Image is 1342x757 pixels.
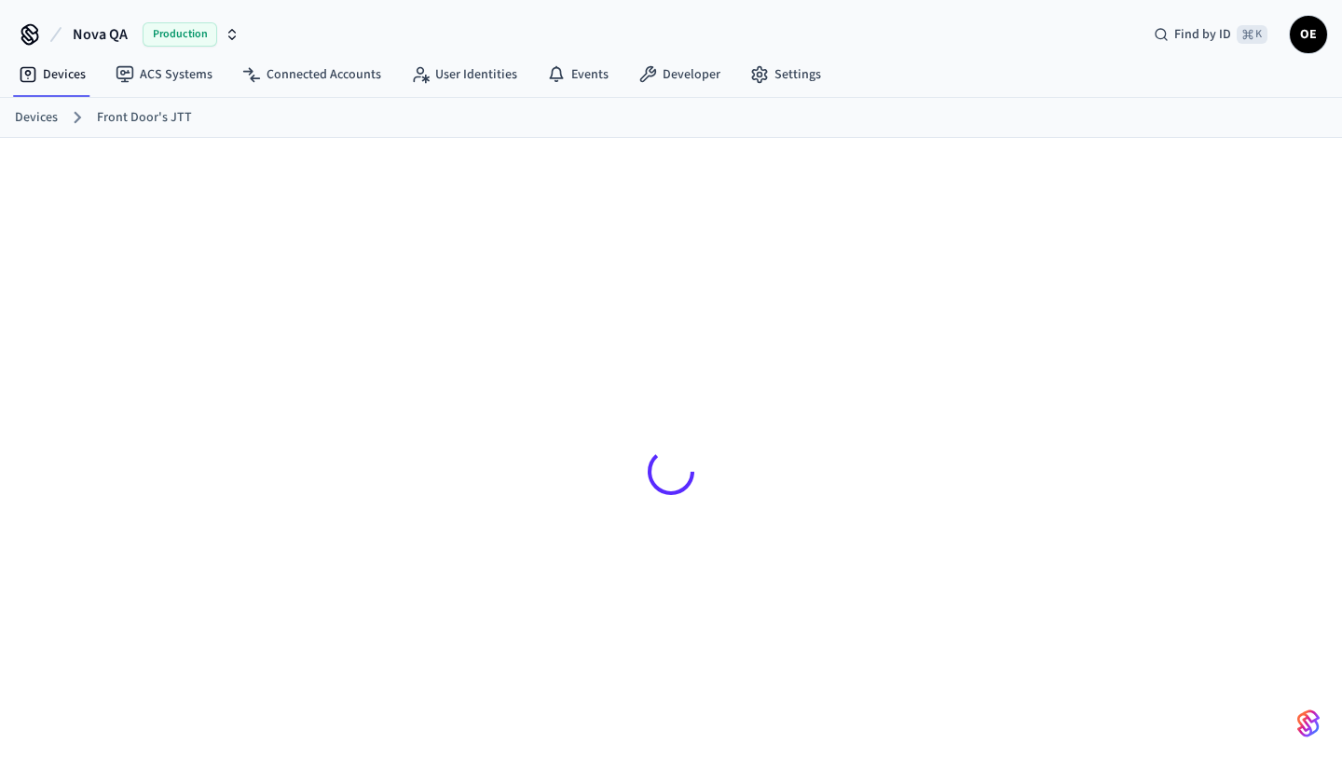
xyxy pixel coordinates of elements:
[227,58,396,91] a: Connected Accounts
[623,58,735,91] a: Developer
[73,23,128,46] span: Nova QA
[1237,25,1267,44] span: ⌘ K
[1290,16,1327,53] button: OE
[15,108,58,128] a: Devices
[396,58,532,91] a: User Identities
[143,22,217,47] span: Production
[4,58,101,91] a: Devices
[97,108,192,128] a: Front Door's JTT
[532,58,623,91] a: Events
[101,58,227,91] a: ACS Systems
[1139,18,1282,51] div: Find by ID⌘ K
[735,58,836,91] a: Settings
[1292,18,1325,51] span: OE
[1174,25,1231,44] span: Find by ID
[1297,709,1320,738] img: SeamLogoGradient.69752ec5.svg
